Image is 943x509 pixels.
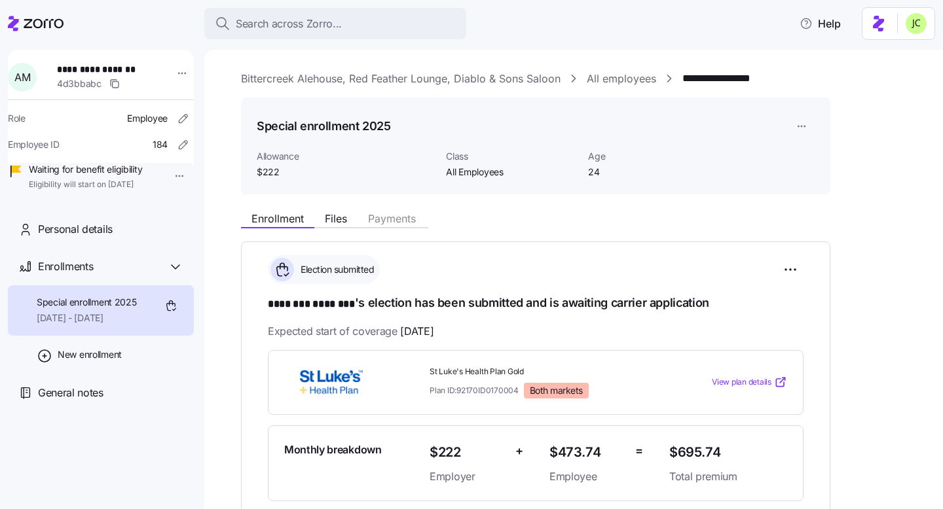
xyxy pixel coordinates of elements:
[8,112,26,125] span: Role
[446,166,578,179] span: All Employees
[549,468,625,485] span: Employee
[236,16,342,32] span: Search across Zorro...
[712,376,771,389] span: View plan details
[669,468,787,485] span: Total premium
[906,13,927,34] img: 0d5040ea9766abea509702906ec44285
[430,442,505,463] span: $222
[712,376,787,389] a: View plan details
[37,311,137,325] span: [DATE] - [DATE]
[57,77,102,90] span: 4d3bbabc
[368,213,416,224] span: Payments
[38,385,103,401] span: General notes
[257,166,435,179] span: $222
[251,213,304,224] span: Enrollment
[430,366,659,377] span: St Luke's Health Plan Gold
[284,367,379,397] img: St. Luke's Health Plan
[297,263,374,276] span: Election submitted
[549,442,625,463] span: $473.74
[153,138,168,151] span: 184
[8,138,60,151] span: Employee ID
[430,468,505,485] span: Employer
[400,323,434,340] span: [DATE]
[284,442,382,458] span: Monthly breakdown
[325,213,347,224] span: Files
[127,112,168,125] span: Employee
[789,10,851,37] button: Help
[14,72,30,82] span: A M
[241,71,561,87] a: Bittercreek Alehouse, Red Feather Lounge, Diablo & Sons Saloon
[446,150,578,163] span: Class
[37,296,137,309] span: Special enrollment 2025
[29,163,142,176] span: Waiting for benefit eligibility
[530,385,583,396] span: Both markets
[257,118,391,134] h1: Special enrollment 2025
[58,348,122,361] span: New enrollment
[204,8,466,39] button: Search across Zorro...
[587,71,656,87] a: All employees
[430,385,519,396] span: Plan ID: 92170ID0170004
[38,221,113,237] span: Personal details
[669,442,787,463] span: $695.74
[257,150,435,163] span: Allowance
[588,166,720,179] span: 24
[515,442,523,461] span: +
[268,323,434,340] span: Expected start of coverage
[29,179,142,190] span: Eligibility will start on [DATE]
[800,16,841,31] span: Help
[38,258,93,275] span: Enrollments
[588,150,720,163] span: Age
[268,294,804,313] h1: 's election has been submitted and is awaiting carrier application
[635,442,643,461] span: =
